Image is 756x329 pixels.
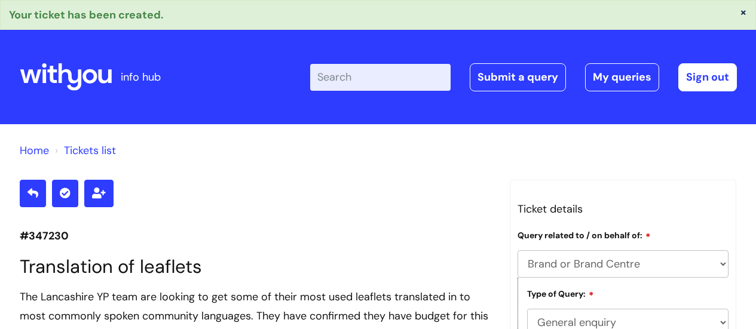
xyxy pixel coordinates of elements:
li: Solution home [20,141,49,160]
label: Type of Query: [527,287,594,299]
h3: Ticket details [518,199,729,219]
a: My queries [585,63,659,91]
label: Query related to / on behalf of: [518,229,651,241]
div: | - [310,63,737,91]
a: Sign out [678,63,737,91]
input: Search [310,64,451,90]
h1: Translation of leaflets [20,256,492,278]
p: #347230 [20,226,492,245]
button: × [740,7,747,17]
a: Home [20,143,49,158]
li: Tickets list [52,141,116,160]
a: Tickets list [64,143,116,158]
a: Submit a query [470,63,566,91]
p: info hub [121,67,161,87]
